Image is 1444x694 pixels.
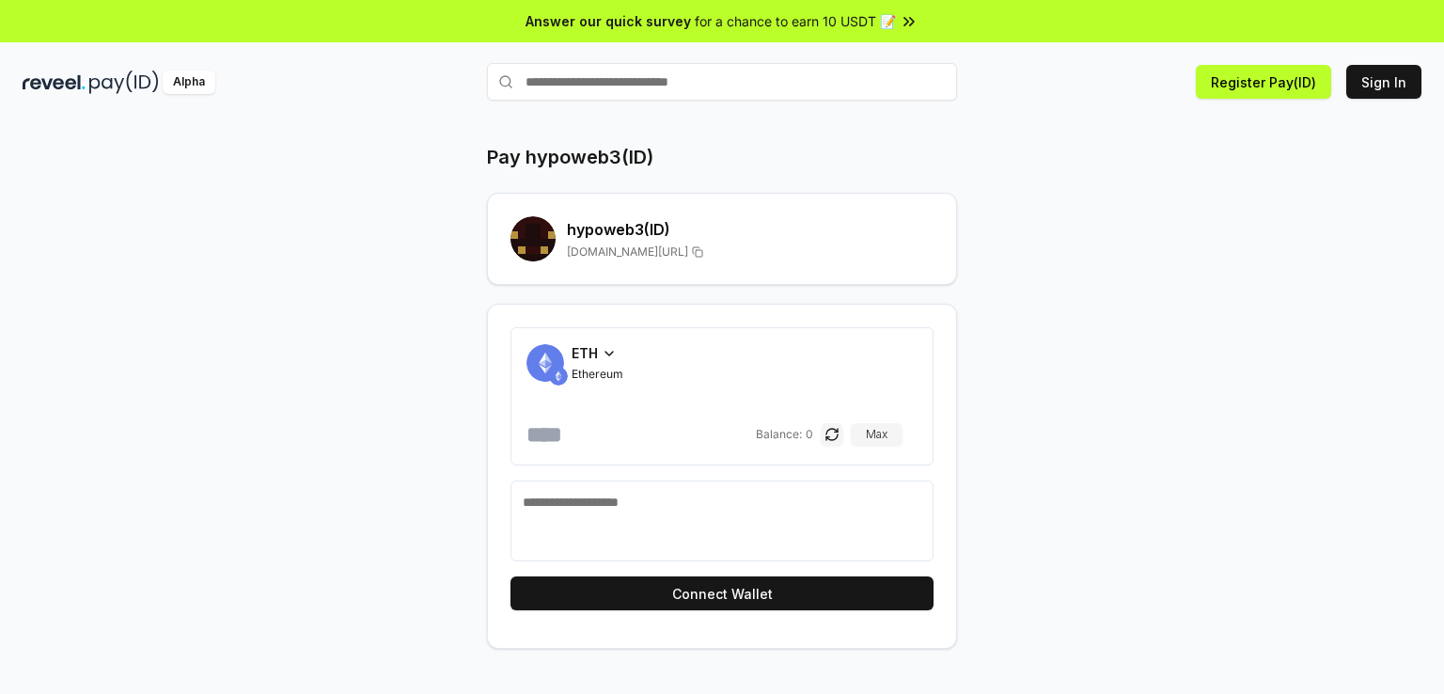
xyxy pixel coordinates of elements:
span: Balance: [756,427,802,442]
div: Alpha [163,71,215,94]
span: [DOMAIN_NAME][URL] [567,244,688,260]
button: Register Pay(ID) [1196,65,1331,99]
span: for a chance to earn 10 USDT 📝 [695,11,896,31]
span: Answer our quick survey [526,11,691,31]
span: ETH [572,343,598,363]
button: Connect Wallet [510,576,934,610]
button: Sign In [1346,65,1421,99]
img: pay_id [89,71,159,94]
img: ETH.svg [549,367,568,386]
h2: hypoweb3 (ID) [567,218,934,241]
span: 0 [806,427,813,442]
button: Max [851,423,902,446]
img: reveel_dark [23,71,86,94]
span: Ethereum [572,367,623,382]
h1: Pay hypoweb3(ID) [487,144,653,170]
